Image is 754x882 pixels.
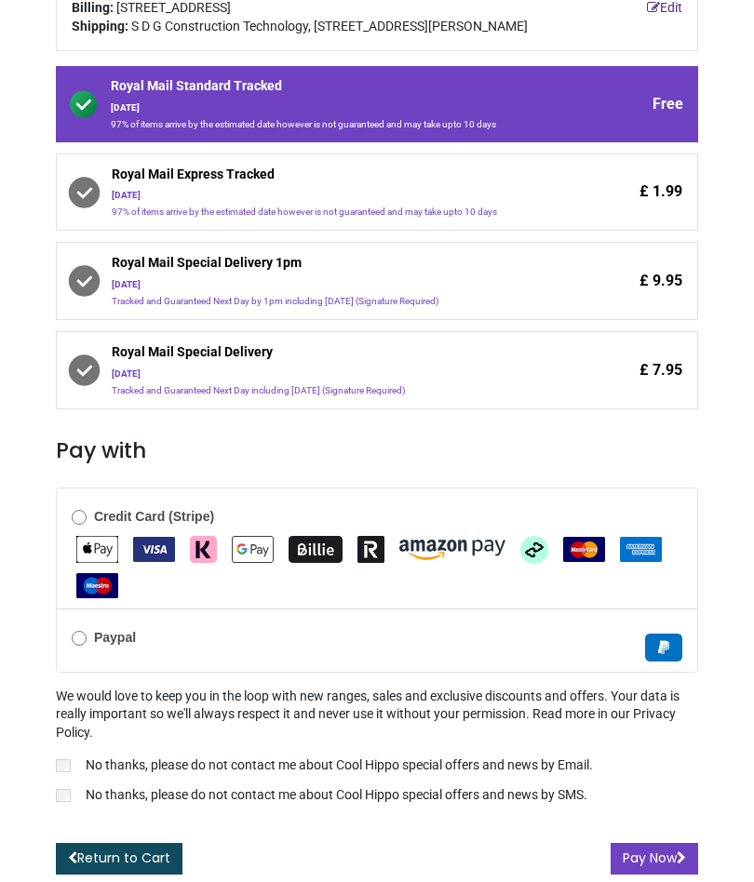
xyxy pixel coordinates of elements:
[76,536,118,563] img: Apple Pay
[112,207,497,217] span: 97% of items arrive by the estimated date however is not guaranteed and may take upto 10 days
[563,537,605,562] img: MasterCard
[620,537,662,562] img: American Express
[56,435,698,465] h3: Pay with
[111,101,569,114] div: [DATE]
[112,296,438,306] span: Tracked and Guaranteed Next Day by 1pm including [DATE] (Signature Required)
[86,786,587,805] p: No thanks, please do not contact me about Cool Hippo special offers and news by SMS.
[111,119,496,129] span: 97% of items arrive by the estimated date however is not guaranteed and may take upto 10 days
[653,94,683,114] span: Free
[56,688,698,808] div: We would love to keep you in the loop with new ranges, sales and exclusive discounts and offers. ...
[86,756,593,775] p: No thanks, please do not contact me about Cool Hippo special offers and news by Email.
[94,509,214,524] b: Credit Card (Stripe)
[232,536,274,563] img: Google Pay
[640,181,682,202] span: £ 1.99
[357,541,384,555] span: Revolut Pay
[72,19,128,33] b: Shipping:
[94,630,136,645] b: Paypal
[520,536,548,564] img: Afterpay Clearpay
[112,189,568,202] div: [DATE]
[112,385,405,395] span: Tracked and Guaranteed Next Day including [DATE] (Signature Required)
[289,541,343,555] span: Billie
[56,759,71,772] input: No thanks, please do not contact me about Cool Hippo special offers and news by Email.
[133,541,175,555] span: VISA
[72,510,87,525] input: Credit Card (Stripe)
[76,541,118,555] span: Apple Pay
[112,343,568,367] span: Royal Mail Special Delivery
[357,536,384,563] img: Revolut Pay
[563,541,605,555] span: MasterCard
[56,789,71,802] input: No thanks, please do not contact me about Cool Hippo special offers and news by SMS.
[133,537,175,562] img: VISA
[611,843,698,875] button: Pay Now
[131,18,528,36] span: S D G Construction Technology, [STREET_ADDRESS][PERSON_NAME]
[56,843,182,875] a: Return to Cart
[72,631,87,646] input: Paypal
[289,536,343,563] img: Billie
[112,254,568,278] span: Royal Mail Special Delivery 1pm
[645,634,682,661] img: Paypal
[399,541,505,555] span: Amazon Pay
[76,577,118,592] span: Maestro
[112,278,568,291] div: [DATE]
[76,573,118,598] img: Maestro
[645,638,682,653] span: Paypal
[232,541,274,555] span: Google Pay
[620,541,662,555] span: American Express
[190,541,217,555] span: Klarna
[112,367,568,381] div: [DATE]
[640,271,682,291] span: £ 9.95
[111,77,569,101] span: Royal Mail Standard Tracked
[640,360,682,381] span: £ 7.95
[112,166,568,190] span: Royal Mail Express Tracked
[399,540,505,560] img: Amazon Pay
[520,541,548,555] span: Afterpay Clearpay
[190,536,217,563] img: Klarna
